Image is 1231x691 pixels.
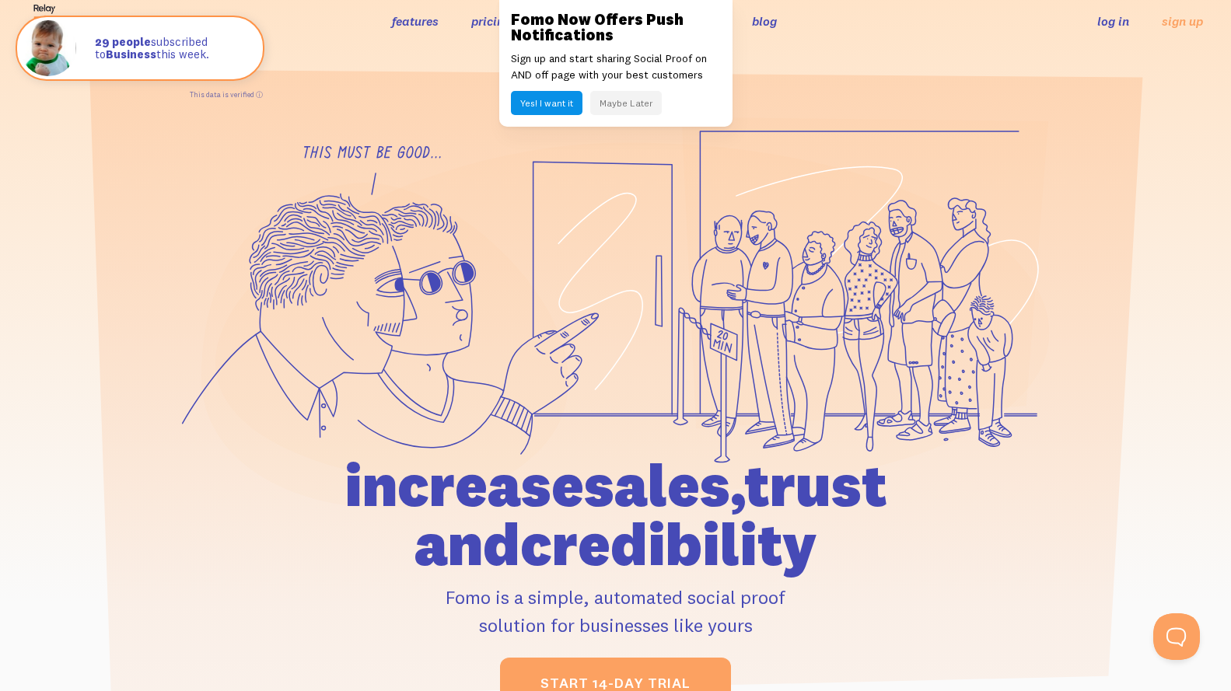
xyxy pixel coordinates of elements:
[95,36,247,61] p: subscribed to this week.
[511,12,721,43] h3: Fomo Now Offers Push Notifications
[95,34,151,49] strong: 29 people
[106,47,156,61] strong: Business
[511,51,721,83] p: Sign up and start sharing Social Proof on AND off page with your best customers
[1153,613,1200,660] iframe: Help Scout Beacon - Open
[590,91,662,115] button: Maybe Later
[20,20,76,76] img: Fomo
[190,90,263,99] a: This data is verified ⓘ
[1097,13,1129,29] a: log in
[471,13,511,29] a: pricing
[1162,13,1203,30] a: sign up
[752,13,777,29] a: blog
[256,455,976,574] h1: increase sales, trust and credibility
[256,583,976,639] p: Fomo is a simple, automated social proof solution for businesses like yours
[511,91,582,115] button: Yes! I want it
[392,13,439,29] a: features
